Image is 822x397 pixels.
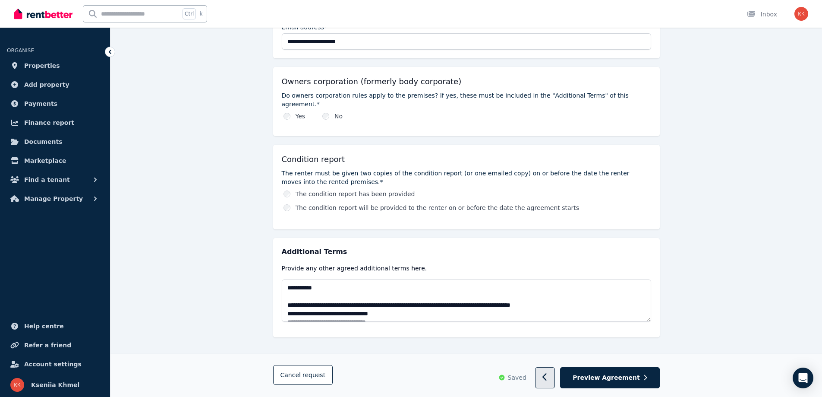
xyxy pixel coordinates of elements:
span: ORGANISE [7,48,34,54]
img: Kseniia Khmel [10,378,24,392]
span: Ctrl [183,8,196,19]
span: Saved [508,374,526,382]
span: k [199,10,202,17]
span: Refer a friend [24,340,71,350]
span: Preview Agreement [573,374,639,382]
span: Find a tenant [24,175,70,185]
label: The renter must be given two copies of the condition report (or one emailed copy) on or before th... [282,169,651,186]
span: Cancel [280,372,326,379]
span: Add property [24,79,69,90]
a: Properties [7,57,103,74]
img: Kseniia Khmel [794,7,808,21]
div: Open Intercom Messenger [793,368,813,388]
span: Additional Terms [282,247,347,257]
span: Manage Property [24,194,83,204]
a: Documents [7,133,103,150]
span: Properties [24,60,60,71]
span: Kseniia Khmel [31,380,79,390]
button: Find a tenant [7,171,103,188]
a: Finance report [7,114,103,131]
span: Marketplace [24,156,66,166]
button: Manage Property [7,190,103,207]
label: Do owners corporation rules apply to the premises? If yes, these must be included in the "Additio... [282,91,651,108]
span: Payments [24,98,57,109]
span: Documents [24,137,63,147]
h5: Condition report [282,153,345,165]
a: Payments [7,95,103,112]
label: Yes [296,112,305,121]
img: RentBetter [14,7,72,20]
span: Finance report [24,118,74,128]
span: Account settings [24,359,82,369]
a: Help centre [7,318,103,335]
span: Help centre [24,321,64,331]
a: Refer a friend [7,337,103,354]
a: Account settings [7,356,103,373]
label: No [334,112,343,121]
span: request [302,371,325,380]
label: The condition report has been provided [296,190,415,198]
label: The condition report will be provided to the renter on or before the date the agreement starts [296,203,579,212]
div: Inbox [747,10,777,19]
p: Provide any other agreed additional terms here. [282,264,651,273]
button: Preview Agreement [560,368,659,389]
a: Marketplace [7,152,103,169]
button: Cancelrequest [273,365,333,385]
h5: Owners corporation (formerly body corporate) [282,76,462,88]
a: Add property [7,76,103,93]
